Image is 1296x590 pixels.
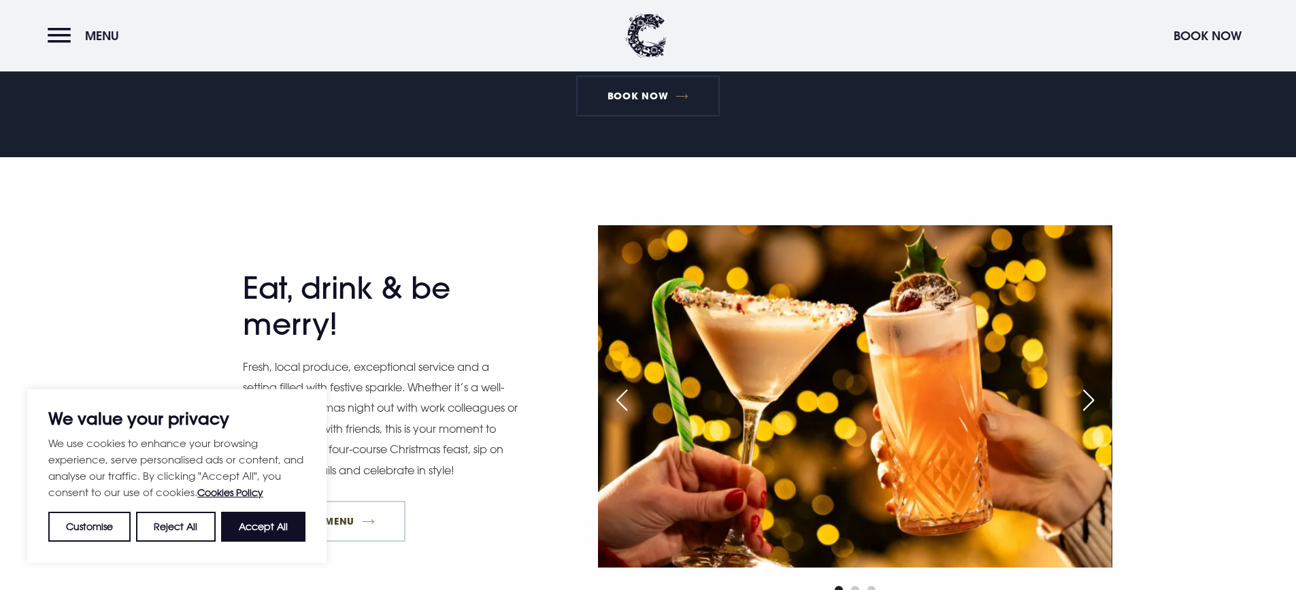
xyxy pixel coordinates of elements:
[197,487,263,498] a: Cookies Policy
[27,389,327,563] div: We value your privacy
[1167,21,1248,50] button: Book Now
[243,357,522,480] p: Fresh, local produce, exceptional service and a setting filled with festive sparkle. Whether it’s...
[48,21,126,50] button: Menu
[48,435,305,501] p: We use cookies to enhance your browsing experience, serve personalised ads or content, and analys...
[576,76,719,116] a: Book Now
[48,410,305,427] p: We value your privacy
[85,28,119,44] span: Menu
[626,14,667,58] img: Clandeboye Lodge
[243,270,508,342] h2: Eat, drink & be merry!
[598,225,1112,568] img: Christmas Party Nights Northern Ireland
[48,512,131,542] button: Customise
[605,385,639,415] div: Previous slide
[1071,385,1106,415] div: Next slide
[221,512,305,542] button: Accept All
[136,512,215,542] button: Reject All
